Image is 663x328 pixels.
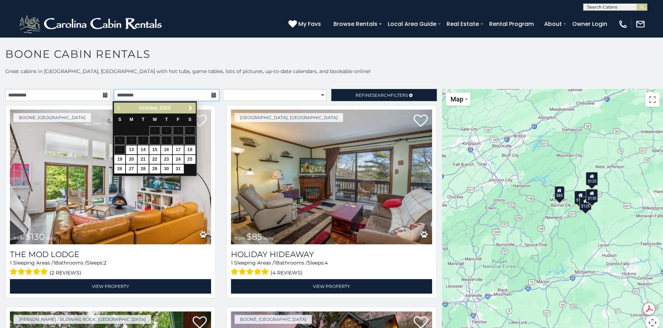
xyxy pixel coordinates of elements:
div: Sleeping Areas / Bathrooms / Sleeps: [231,259,432,277]
a: Local Area Guide [384,18,440,30]
a: Holiday Hideaway [231,250,432,259]
img: White-1-2.png [18,13,165,35]
a: Add to favorites [193,114,207,129]
span: Monday [129,117,133,122]
button: Change map style [446,93,470,106]
a: RefineSearchFilters [331,89,436,101]
div: $125 [580,196,592,210]
span: Map [451,95,463,103]
a: 23 [161,155,172,164]
span: My Favs [298,20,321,28]
span: 1 [231,260,233,266]
img: Holiday Hideaway [231,110,432,244]
a: Boone, [GEOGRAPHIC_DATA] [13,113,91,122]
span: 1 [274,260,276,266]
a: 18 [184,145,195,154]
a: 21 [138,155,149,164]
a: 31 [173,165,184,173]
a: 27 [126,165,137,173]
a: 19 [114,155,125,164]
a: 28 [138,165,149,173]
span: Refine Filters [355,93,408,98]
a: 29 [149,165,160,173]
a: 17 [173,145,184,154]
span: (4 reviews) [270,268,302,277]
span: Saturday [188,117,191,122]
div: $85 [554,186,564,199]
span: Sunday [118,117,121,122]
span: $85 [247,232,262,242]
div: Sleeping Areas / Bathrooms / Sleeps: [10,259,211,277]
a: 20 [126,155,137,164]
a: 16 [161,145,172,154]
a: Rental Program [486,18,537,30]
a: Boone, [GEOGRAPHIC_DATA] [234,315,312,324]
a: 30 [161,165,172,173]
img: mail-regular-white.png [635,19,645,29]
a: 24 [173,155,184,164]
span: 2 [104,260,106,266]
span: daily [46,235,56,241]
a: 25 [184,155,195,164]
span: Thursday [165,117,168,122]
span: October [139,105,158,111]
span: 2025 [160,105,171,111]
a: My Favs [288,20,323,29]
span: from [13,235,24,241]
span: 1 [10,260,12,266]
a: View Property [231,279,432,294]
span: Next [188,105,193,111]
a: Next [186,104,195,112]
a: About [541,18,565,30]
span: Search [372,93,391,98]
div: $125 [574,191,586,204]
a: 15 [149,145,160,154]
a: The Mod Lodge [10,250,211,259]
a: [PERSON_NAME] / Blowing Rock, [GEOGRAPHIC_DATA] [13,315,151,324]
span: Wednesday [153,117,157,122]
a: Add to favorites [414,114,428,129]
img: phone-regular-white.png [618,19,628,29]
span: $130 [26,232,45,242]
span: from [234,235,245,241]
span: Friday [177,117,179,122]
a: 22 [149,155,160,164]
span: (2 reviews) [50,268,81,277]
a: [GEOGRAPHIC_DATA], [GEOGRAPHIC_DATA] [234,113,343,122]
span: Tuesday [142,117,145,122]
div: $125 [586,172,598,185]
a: Holiday Hideaway from $85 daily [231,110,432,244]
span: 1 [53,260,55,266]
a: 13 [126,145,137,154]
button: Toggle fullscreen view [645,93,659,107]
a: View Property [10,279,211,294]
a: Browse Rentals [330,18,381,30]
a: 14 [138,145,149,154]
span: 4 [325,260,328,266]
a: Owner Login [569,18,611,30]
a: Real Estate [443,18,482,30]
img: The Mod Lodge [10,110,211,244]
a: The Mod Lodge from $130 daily [10,110,211,244]
span: daily [264,235,274,241]
div: $130 [586,189,598,202]
a: 26 [114,165,125,173]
